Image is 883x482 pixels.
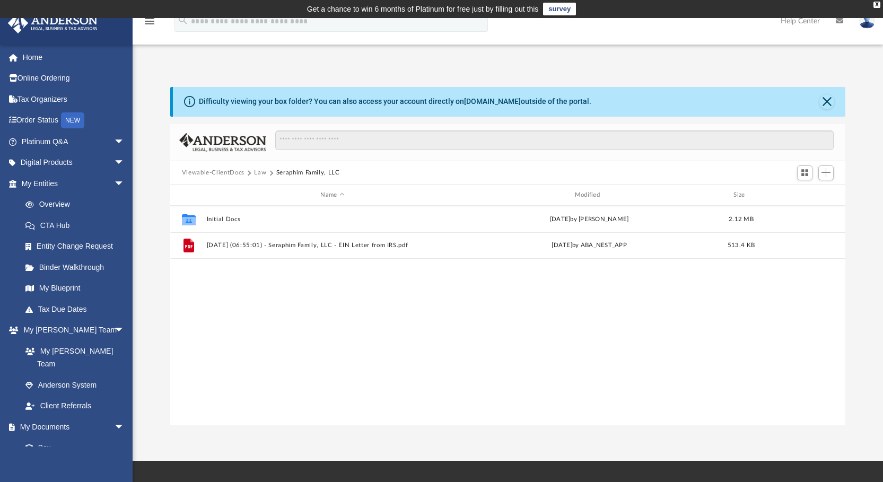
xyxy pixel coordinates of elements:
[463,215,715,224] div: [DATE] by [PERSON_NAME]
[15,194,141,215] a: Overview
[114,320,135,341] span: arrow_drop_down
[767,190,841,200] div: id
[464,97,521,106] a: [DOMAIN_NAME]
[15,340,130,374] a: My [PERSON_NAME] Team
[5,13,101,33] img: Anderson Advisors Platinum Portal
[7,152,141,173] a: Digital Productsarrow_drop_down
[7,320,135,341] a: My [PERSON_NAME] Teamarrow_drop_down
[15,236,141,257] a: Entity Change Request
[114,152,135,174] span: arrow_drop_down
[114,131,135,153] span: arrow_drop_down
[797,165,813,180] button: Switch to Grid View
[199,96,591,107] div: Difficulty viewing your box folder? You can also access your account directly on outside of the p...
[463,190,715,200] div: Modified
[114,416,135,438] span: arrow_drop_down
[61,112,84,128] div: NEW
[7,173,141,194] a: My Entitiesarrow_drop_down
[873,2,880,8] div: close
[818,165,834,180] button: Add
[175,190,202,200] div: id
[729,216,754,222] span: 2.12 MB
[7,89,141,110] a: Tax Organizers
[254,168,266,178] button: Law
[15,215,141,236] a: CTA Hub
[143,20,156,28] a: menu
[728,242,755,248] span: 513.4 KB
[170,206,846,425] div: grid
[276,168,340,178] button: Seraphim Family, LLC
[182,168,244,178] button: Viewable-ClientDocs
[819,94,834,109] button: Close
[7,110,141,132] a: Order StatusNEW
[720,190,762,200] div: Size
[143,15,156,28] i: menu
[206,216,458,223] button: Initial Docs
[15,396,135,417] a: Client Referrals
[15,299,141,320] a: Tax Due Dates
[307,3,539,15] div: Get a chance to win 6 months of Platinum for free just by filling out this
[275,130,834,151] input: Search files and folders
[7,47,141,68] a: Home
[15,437,130,459] a: Box
[114,173,135,195] span: arrow_drop_down
[7,68,141,89] a: Online Ordering
[15,374,135,396] a: Anderson System
[7,131,141,152] a: Platinum Q&Aarrow_drop_down
[7,416,135,437] a: My Documentsarrow_drop_down
[206,242,458,249] button: [DATE] (06:55:01) - Seraphim Family, LLC - EIN Letter from IRS.pdf
[543,3,576,15] a: survey
[463,241,715,250] div: [DATE] by ABA_NEST_APP
[15,257,141,278] a: Binder Walkthrough
[15,278,135,299] a: My Blueprint
[206,190,458,200] div: Name
[177,14,189,26] i: search
[859,13,875,29] img: User Pic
